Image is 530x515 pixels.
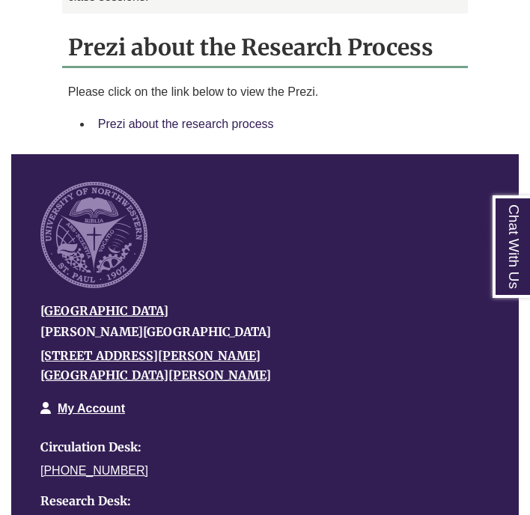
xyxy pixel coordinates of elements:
h2: Prezi about the Research Process [62,28,468,68]
img: UNW seal [40,182,147,289]
a: Prezi about the research process [98,118,274,130]
p: Please click on the link below to view the Prezi. [68,83,462,101]
h4: [PERSON_NAME][GEOGRAPHIC_DATA] [40,326,467,339]
a: [GEOGRAPHIC_DATA] [40,303,168,318]
a: [STREET_ADDRESS][PERSON_NAME][GEOGRAPHIC_DATA][PERSON_NAME] [40,348,271,383]
h4: Circulation Desk: [40,441,467,454]
h4: Research Desk: [40,495,467,508]
a: [PHONE_NUMBER] [40,464,148,477]
a: My Account [58,402,125,415]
